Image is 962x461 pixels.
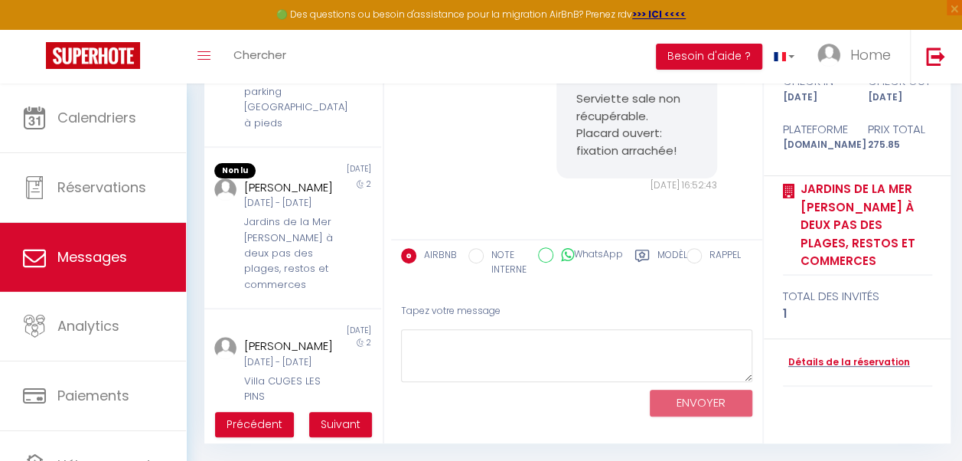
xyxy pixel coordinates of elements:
div: total des invités [783,287,932,306]
label: AIRBNB [416,248,457,265]
img: ... [214,337,236,359]
div: La Ciotat clim wifi parking [GEOGRAPHIC_DATA] à pieds [244,68,338,131]
div: 275.85 [857,138,942,152]
img: ... [817,44,840,67]
div: Villa CUGES LES PINS [244,374,338,405]
a: Détails de la réservation [783,355,910,370]
div: [DATE] [773,90,858,105]
span: Non lu [214,163,256,178]
div: Jardins de la Mer [PERSON_NAME] à deux pas des plages, restos et commerces [244,214,338,293]
span: Messages [57,247,127,266]
img: Super Booking [46,42,140,69]
label: RAPPEL [702,248,741,265]
div: [DATE] 16:52:43 [556,178,717,193]
span: Calendriers [57,108,136,127]
div: [DATE] - [DATE] [244,355,338,370]
div: Prix total [857,120,942,139]
button: Besoin d'aide ? [656,44,762,70]
a: Chercher [222,30,298,83]
button: Previous [215,412,294,438]
a: Jardins de la Mer [PERSON_NAME] à deux pas des plages, restos et commerces [795,180,932,270]
img: ... [214,178,236,201]
div: [DATE] [292,325,380,337]
pre: Serviette sale non récupérable. Placard ouvert: fixation arrachée! [576,90,698,159]
a: ... Home [806,30,910,83]
span: Paiements [57,386,129,405]
a: >>> ICI <<<< [632,8,686,21]
button: Next [309,412,372,438]
button: ENVOYER [650,390,752,417]
div: 1 [783,305,932,323]
span: Précédent [227,417,282,432]
div: [DATE] - [DATE] [244,196,338,211]
span: Home [850,45,891,64]
div: [DATE] [292,163,380,178]
span: Chercher [233,47,286,63]
div: [DATE] [857,90,942,105]
label: WhatsApp [553,247,623,264]
div: [PERSON_NAME] [244,337,338,355]
span: Analytics [57,316,119,335]
label: Modèles [657,248,698,280]
div: [DOMAIN_NAME] [773,138,858,152]
span: Suivant [321,417,360,432]
div: Plateforme [773,120,858,139]
div: [PERSON_NAME] [244,178,338,197]
img: logout [926,47,945,66]
div: Tapez votre message [401,293,752,330]
label: NOTE INTERNE [484,248,527,277]
span: 2 [367,337,371,348]
span: 2 [367,178,371,190]
span: Réservations [57,178,146,197]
